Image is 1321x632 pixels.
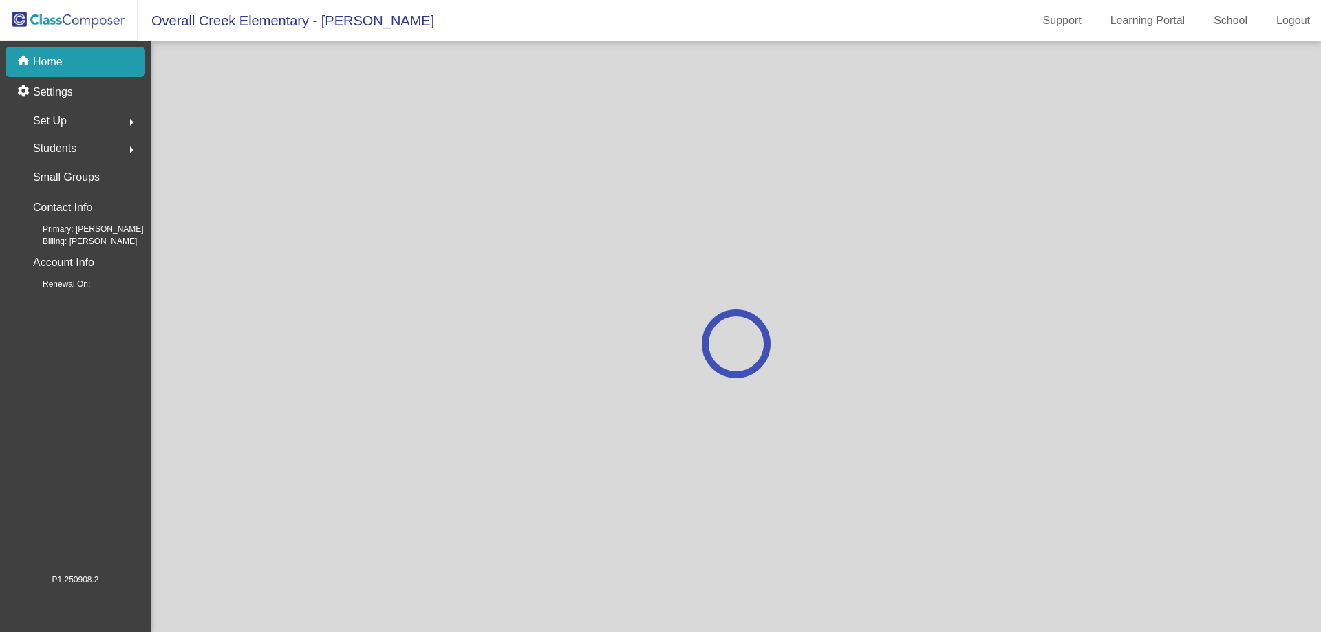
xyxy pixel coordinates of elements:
[123,142,140,158] mat-icon: arrow_right
[33,54,63,70] p: Home
[17,54,33,70] mat-icon: home
[21,235,137,248] span: Billing: [PERSON_NAME]
[1203,10,1258,32] a: School
[21,278,90,290] span: Renewal On:
[33,198,92,217] p: Contact Info
[33,84,73,100] p: Settings
[1099,10,1196,32] a: Learning Portal
[138,10,434,32] span: Overall Creek Elementary - [PERSON_NAME]
[21,223,144,235] span: Primary: [PERSON_NAME]
[33,139,76,158] span: Students
[17,84,33,100] mat-icon: settings
[33,111,67,131] span: Set Up
[33,168,100,187] p: Small Groups
[123,114,140,131] mat-icon: arrow_right
[33,253,94,272] p: Account Info
[1265,10,1321,32] a: Logout
[1032,10,1093,32] a: Support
